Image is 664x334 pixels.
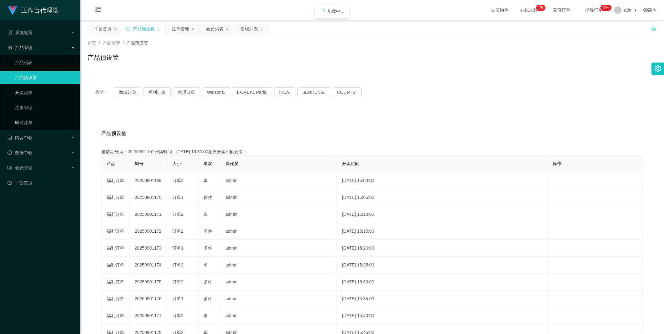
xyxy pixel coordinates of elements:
[99,41,100,46] span: /
[103,41,120,46] span: 产品管理
[337,307,548,324] td: [DATE] 15:40:00
[204,245,212,250] span: 多件
[126,27,130,31] i: 图标: sync
[539,5,541,11] p: 2
[204,229,212,234] span: 多件
[232,87,272,97] button: L'ORÉAL Paris.
[172,23,189,35] div: 注单管理
[337,257,548,274] td: [DATE] 15:25:00
[172,313,184,318] span: 订单2
[172,262,184,267] span: 订单2
[8,8,59,13] a: 工作台代理端
[320,9,325,14] i: icon: loading
[8,150,33,155] span: 数据中心
[88,41,96,46] span: 首页
[8,45,33,50] span: 产品管理
[8,135,33,140] span: 内容中心
[130,257,167,274] td: 20250901174
[102,274,130,291] td: 福利订单
[260,27,264,31] i: 图标: close
[172,279,184,284] span: 订单2
[172,296,184,301] span: 订单1
[102,189,130,206] td: 福利订单
[102,240,130,257] td: 福利订单
[8,135,12,140] i: 图标: profile
[15,71,75,84] a: 产品预设置
[102,172,130,189] td: 福利订单
[130,172,167,189] td: 20250901169
[337,274,548,291] td: [DATE] 15:30:00
[15,101,75,114] a: 注单管理
[102,257,130,274] td: 福利订单
[172,161,181,166] span: 大小
[342,161,360,166] span: 开奖时间
[220,189,337,206] td: admin
[337,240,548,257] td: [DATE] 15:20:00
[204,195,212,200] span: 多件
[220,223,337,240] td: admin
[220,274,337,291] td: admin
[220,257,337,274] td: admin
[130,189,167,206] td: 20250901170
[173,87,200,97] button: 兑现订单
[204,313,208,318] span: 单
[337,189,548,206] td: [DATE] 15:05:00
[133,23,155,35] div: 产品预设置
[15,116,75,129] a: 即时注单
[102,206,130,223] td: 福利订单
[202,87,230,97] button: Watsons.
[225,161,239,166] span: 操作员
[8,165,12,170] i: 图标: table
[274,87,295,97] button: IKEA.
[8,30,33,35] span: 系统配置
[204,296,212,301] span: 多件
[337,291,548,307] td: [DATE] 15:35:00
[643,8,648,12] i: 图标: global
[101,149,643,155] div: 当前期号为：20250901151开奖时间：[DATE] 13:30:00距离开奖时间还有：
[8,6,18,15] img: logo.9652507e.png
[157,27,160,31] i: 图标: close
[8,45,12,50] i: 图标: appstore-o
[88,0,109,20] i: 图标: menu-fold
[130,223,167,240] td: 20250901172
[8,30,12,35] i: 图标: form
[220,291,337,307] td: admin
[327,9,344,14] span: 加载中...
[541,5,543,11] p: 5
[337,223,548,240] td: [DATE] 15:15:00
[135,161,143,166] span: 期号
[102,291,130,307] td: 福利订单
[220,240,337,257] td: admin
[332,87,362,97] button: COURTS.
[126,41,148,46] span: 产品预设置
[172,212,184,217] span: 订单2
[130,240,167,257] td: 20250901173
[206,23,224,35] div: 会员列表
[600,5,611,11] sup: 1047
[220,307,337,324] td: admin
[15,86,75,99] a: 开奖记录
[337,172,548,189] td: [DATE] 15:00:00
[651,25,656,31] i: 图标: unlock
[8,176,75,189] a: 图标: dashboard平台首页
[337,206,548,223] td: [DATE] 15:10:00
[114,87,141,97] button: 商城订单
[130,274,167,291] td: 20250901175
[297,87,330,97] button: SENHENG.
[225,27,229,31] i: 图标: close
[8,150,12,155] i: 图标: check-circle-o
[204,212,208,217] span: 单
[88,53,119,62] h1: 产品预设置
[130,206,167,223] td: 20250901171
[240,23,258,35] div: 提现列表
[8,165,33,170] span: 会员管理
[204,161,212,166] span: 单双
[220,172,337,189] td: admin
[517,8,541,12] span: 在线人数
[654,65,661,72] i: 图标: setting
[172,245,184,250] span: 订单1
[553,161,561,166] span: 操作
[102,307,130,324] td: 福利订单
[107,161,115,166] span: 产品
[15,56,75,69] a: 产品列表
